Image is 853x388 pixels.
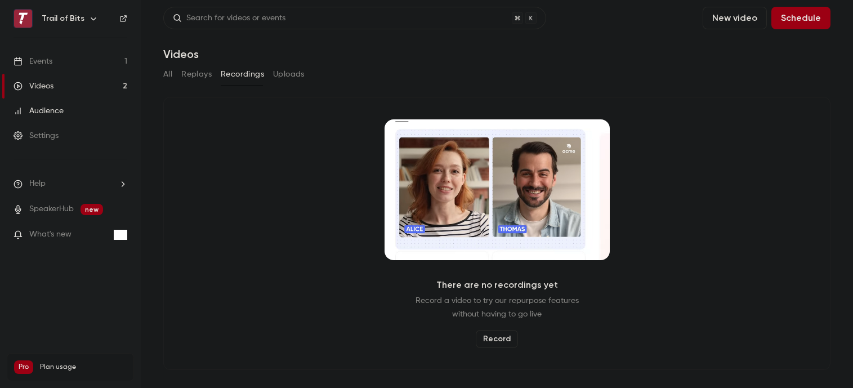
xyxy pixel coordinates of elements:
a: SpeakerHub [29,203,74,215]
img: Trail of Bits [14,10,32,28]
button: Record [476,330,518,348]
span: Pro [14,360,33,374]
button: All [163,65,172,83]
button: New video [703,7,767,29]
div: Videos [14,81,53,92]
div: Events [14,56,52,67]
span: new [81,204,103,215]
p: Record a video to try our repurpose features without having to go live [416,294,579,321]
button: Replays [181,65,212,83]
span: Plan usage [40,363,127,372]
iframe: Noticeable Trigger [114,230,127,240]
p: There are no recordings yet [436,278,558,292]
h1: Videos [163,47,199,61]
li: help-dropdown-opener [14,178,127,190]
button: Recordings [221,65,264,83]
div: Audience [14,105,64,117]
div: Settings [14,130,59,141]
section: Videos [163,7,830,381]
h6: Trail of Bits [42,13,84,24]
button: Uploads [273,65,305,83]
span: What's new [29,229,72,240]
div: Search for videos or events [173,12,285,24]
span: Help [29,178,46,190]
button: Schedule [771,7,830,29]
